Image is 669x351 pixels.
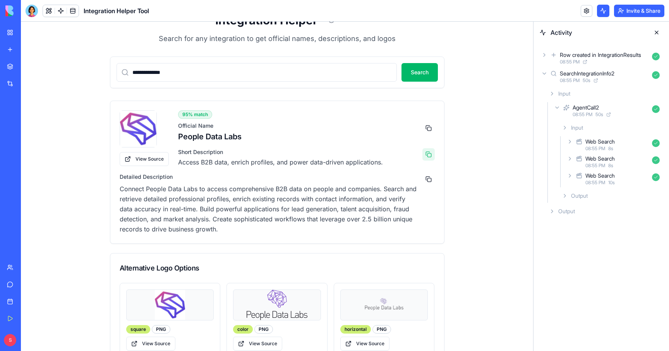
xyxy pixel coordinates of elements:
[585,163,605,169] span: 08:55 PM
[157,136,398,145] p: Access B2B data, enrich profiles, and power data-driven applications.
[99,162,398,212] p: Connect People Data Labs to access comprehensive B2B data on people and companies. Search and ret...
[319,303,350,312] div: horizontal
[585,172,615,180] div: Web Search
[614,5,664,17] button: Invite & Share
[99,89,136,125] img: People Data Labs logo
[571,124,583,132] span: Input
[585,138,615,146] div: Web Search
[551,28,646,37] span: Activity
[84,6,149,15] span: Integration Helper Tool
[5,5,53,16] img: logo
[134,268,164,298] img: square logo
[585,155,615,163] div: Web Search
[99,241,414,252] div: Alternative Logo Options
[585,180,605,186] span: 08:55 PM
[157,89,191,97] div: 95 % match
[157,110,398,120] p: People Data Labs
[558,90,570,98] span: Input
[99,130,148,144] button: View Source
[558,207,575,215] span: Output
[99,151,398,159] label: Detailed Description
[608,163,613,169] span: 8 s
[583,77,590,84] span: 50 s
[560,59,580,65] span: 08:55 PM
[560,51,641,59] div: Row created in IntegrationResults
[573,111,592,118] span: 08:55 PM
[560,70,614,77] div: SearchIntegrationInfo2
[573,104,599,111] div: AgentCall2
[233,303,252,312] div: PNG
[89,12,424,22] p: Search for any integration to get official names, descriptions, and logos
[608,146,613,152] span: 8 s
[157,100,398,108] label: Official Name
[157,127,398,134] label: Short Description
[319,315,369,329] button: View Source
[352,303,370,312] div: PNG
[381,41,417,60] button: Search
[131,303,149,312] div: PNG
[560,77,580,84] span: 08:55 PM
[212,303,232,312] div: color
[4,334,16,346] span: S
[595,111,603,118] span: 50 s
[571,192,588,200] span: Output
[333,268,393,298] img: horizontal logo
[608,180,615,186] span: 10 s
[585,146,605,152] span: 08:55 PM
[105,315,154,329] button: View Source
[105,303,129,312] div: square
[226,268,286,298] img: color logo
[212,315,261,329] button: View Source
